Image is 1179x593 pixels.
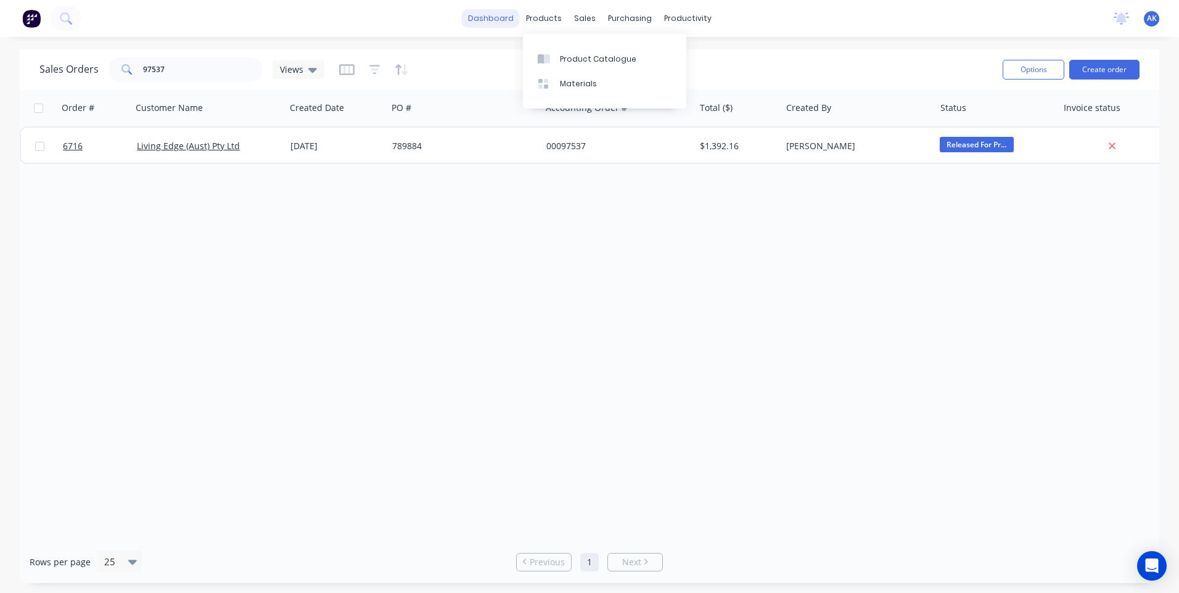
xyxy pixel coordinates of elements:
div: Product Catalogue [560,54,636,65]
div: Invoice status [1064,102,1120,114]
img: Factory [22,9,41,28]
span: Previous [530,556,565,568]
div: Status [940,102,966,114]
div: Total ($) [700,102,733,114]
button: Create order [1069,60,1140,80]
a: Page 1 is your current page [580,553,599,571]
a: dashboard [462,9,520,28]
div: Created By [786,102,831,114]
a: Materials [523,72,686,96]
input: Search... [143,57,263,82]
a: 6716 [63,128,137,165]
div: purchasing [602,9,658,28]
ul: Pagination [511,553,668,571]
div: [DATE] [290,140,382,152]
div: PO # [392,102,411,114]
button: Options [1003,60,1064,80]
div: productivity [658,9,718,28]
div: [PERSON_NAME] [786,140,923,152]
div: 789884 [392,140,529,152]
span: Next [622,556,641,568]
a: Living Edge (Aust) Pty Ltd [137,140,240,152]
div: products [520,9,568,28]
div: 00097537 [546,140,683,152]
span: AK [1147,13,1157,24]
span: Views [280,63,303,76]
div: Materials [560,78,597,89]
a: Previous page [517,556,571,568]
a: Product Catalogue [523,46,686,71]
span: Rows per page [30,556,91,568]
div: sales [568,9,602,28]
span: 6716 [63,140,83,152]
div: Open Intercom Messenger [1137,551,1167,581]
span: Released For Pr... [940,137,1014,152]
div: Order # [62,102,94,114]
a: Next page [608,556,662,568]
div: $1,392.16 [700,140,772,152]
div: Created Date [290,102,344,114]
h1: Sales Orders [39,63,99,75]
div: Customer Name [136,102,203,114]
